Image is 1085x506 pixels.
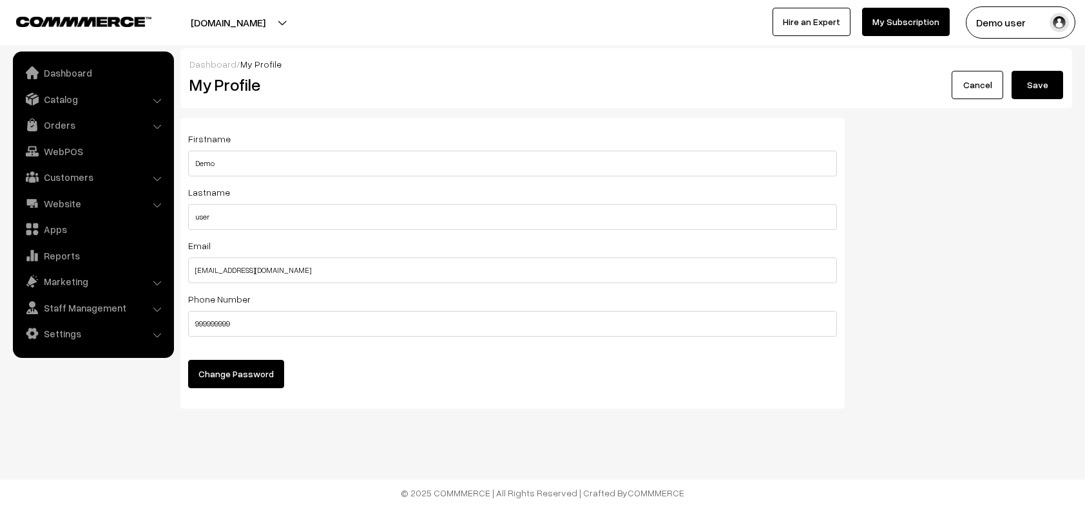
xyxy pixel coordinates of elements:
[188,239,211,252] label: Email
[1050,13,1069,32] img: user
[146,6,311,39] button: [DOMAIN_NAME]
[188,292,251,306] label: Phone Number
[188,258,837,283] input: Email
[188,151,837,176] input: First Name
[16,165,169,189] a: Customers
[189,59,236,70] a: Dashboard
[773,8,850,36] a: Hire an Expert
[16,88,169,111] a: Catalog
[189,75,617,95] h2: My Profile
[188,204,837,230] input: First Name
[16,17,151,26] img: COMMMERCE
[862,8,950,36] a: My Subscription
[16,322,169,345] a: Settings
[16,244,169,267] a: Reports
[188,360,284,388] button: Change Password
[188,185,230,199] label: Lastname
[966,6,1075,39] button: Demo user
[189,57,1063,71] div: /
[16,192,169,215] a: Website
[16,296,169,319] a: Staff Management
[1012,71,1063,99] button: Save
[952,71,1003,99] a: Cancel
[16,61,169,84] a: Dashboard
[16,218,169,241] a: Apps
[16,270,169,293] a: Marketing
[16,13,129,28] a: COMMMERCE
[188,311,837,337] input: Phone Number
[240,59,282,70] span: My Profile
[16,113,169,136] a: Orders
[188,132,231,145] label: Firstname
[16,140,169,163] a: WebPOS
[628,487,684,498] a: COMMMERCE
